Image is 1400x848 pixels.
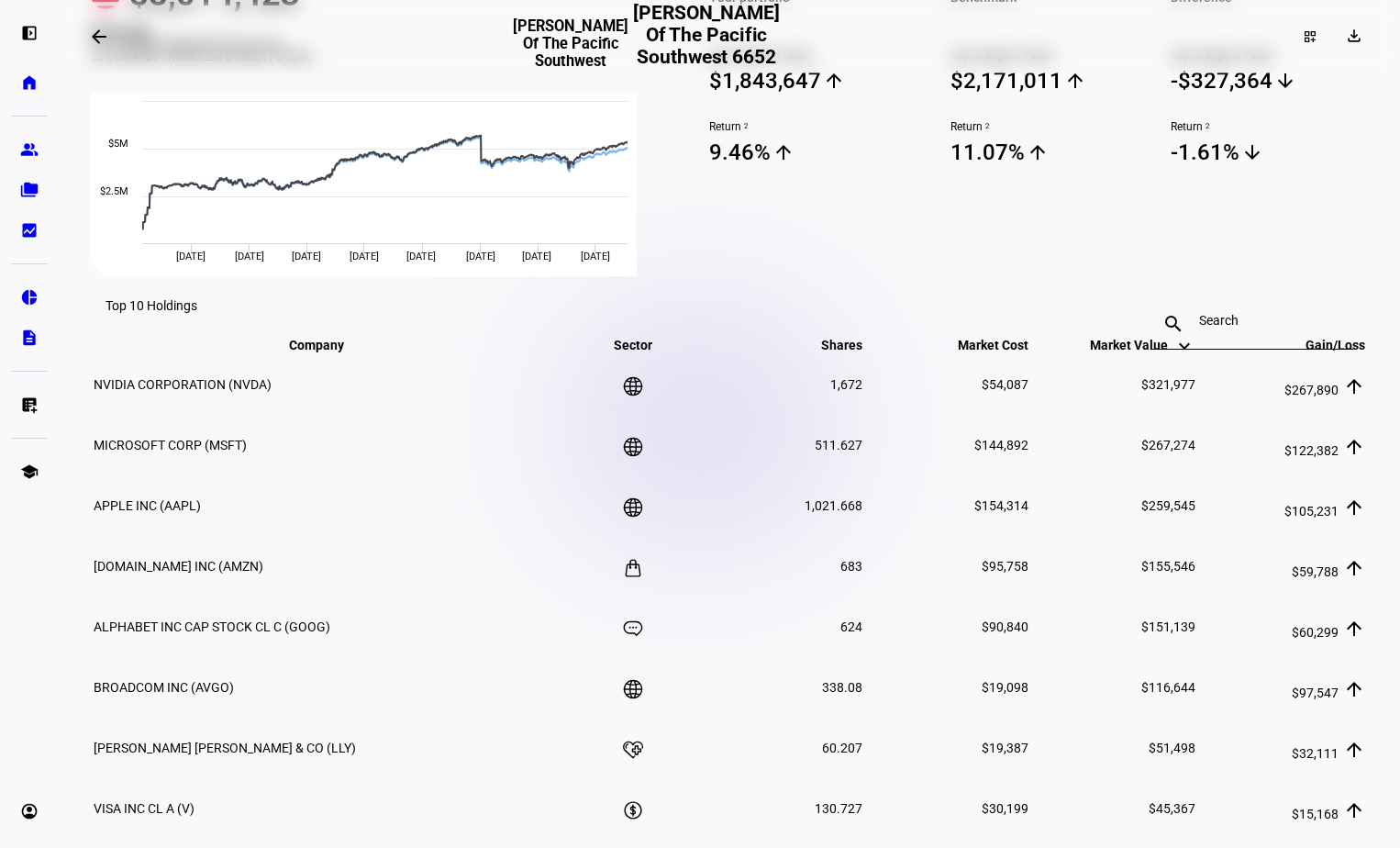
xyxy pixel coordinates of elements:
mat-icon: arrow_upward [1343,436,1365,458]
span: $30,199 [982,801,1028,816]
span: [DATE] [350,251,379,262]
mat-icon: arrow_upward [1343,375,1365,397]
eth-mat-symbol: home [20,73,39,92]
span: [PERSON_NAME] [PERSON_NAME] & CO (LLY) [94,741,356,755]
span: $2,171,011 [950,67,1148,95]
sup: 2 [983,120,990,133]
span: $97,547 [1292,686,1339,700]
span: $151,139 [1141,619,1195,634]
span: Return [709,120,906,133]
span: Market Cost [930,338,1028,352]
mat-icon: arrow_upward [1343,497,1365,519]
mat-icon: arrow_upward [1064,70,1086,92]
span: 11.07% [950,139,1148,166]
eth-mat-symbol: description [20,329,39,347]
eth-mat-symbol: list_alt_add [20,396,39,414]
mat-icon: keyboard_arrow_down [1173,335,1195,357]
mat-icon: arrow_backwards [88,26,110,48]
span: 511.627 [815,438,862,452]
a: home [11,64,48,101]
span: -$327,364 [1171,67,1368,95]
eth-mat-symbol: pie_chart [20,288,39,307]
span: $60,299 [1292,625,1339,640]
sup: 2 [741,120,749,133]
eth-mat-symbol: group [20,140,39,159]
span: $155,546 [1141,559,1195,574]
span: Return [950,120,1148,133]
span: $154,314 [974,498,1028,513]
span: Shares [794,338,862,352]
a: pie_chart [11,279,48,316]
span: $15,168 [1292,807,1339,821]
span: Sector [600,338,666,352]
span: $90,840 [982,619,1028,634]
h3: [PERSON_NAME] Of The Pacific Southwest [513,17,628,70]
span: $19,387 [982,741,1028,755]
mat-icon: arrow_upward [1343,678,1365,700]
span: [DATE] [406,251,436,262]
mat-icon: arrow_upward [823,70,845,92]
span: $59,788 [1292,564,1339,579]
mat-icon: arrow_upward [1343,739,1365,761]
a: bid_landscape [11,212,48,249]
a: group [11,131,48,168]
mat-icon: dashboard_customize [1303,29,1317,44]
eth-mat-symbol: account_circle [20,802,39,820]
mat-icon: search [1151,313,1195,335]
span: $32,111 [1292,746,1339,761]
mat-icon: arrow_downward [1241,141,1263,163]
eth-mat-symbol: left_panel_open [20,24,39,42]
span: Gain/Loss [1278,338,1365,352]
span: $116,644 [1141,680,1195,695]
mat-icon: arrow_upward [772,141,794,163]
mat-icon: arrow_downward [1274,70,1296,92]
span: [DATE] [466,251,495,262]
span: BROADCOM INC (AVGO) [94,680,234,695]
span: Return [1171,120,1368,133]
span: $321,977 [1141,377,1195,392]
span: ALPHABET INC CAP STOCK CL C (GOOG) [94,619,330,634]
text: $2.5M [100,185,128,197]
span: 683 [840,559,862,574]
input: Search [1199,313,1306,328]
span: [DATE] [292,251,321,262]
span: $144,892 [974,438,1028,452]
span: 130.727 [815,801,862,816]
eth-data-table-title: Top 10 Holdings [106,298,197,313]
span: Company [289,338,372,352]
span: [DATE] [176,251,206,262]
span: $122,382 [1284,443,1339,458]
span: 338.08 [822,680,862,695]
div: $1,843,647 [709,68,821,94]
span: 624 [840,619,862,634]
eth-mat-symbol: school [20,463,39,481]
span: [DATE] [522,251,551,262]
span: $267,274 [1141,438,1195,452]
span: [DOMAIN_NAME] INC (AMZN) [94,559,263,574]
eth-mat-symbol: bid_landscape [20,221,39,240]
span: $54,087 [982,377,1028,392]
span: NVIDIA CORPORATION (NVDA) [94,377,272,392]
span: [DATE] [235,251,264,262]
span: 1,672 [830,377,862,392]
span: $259,545 [1141,498,1195,513]
eth-mat-symbol: folder_copy [20,181,39,199]
mat-icon: arrow_upward [1027,141,1049,163]
span: $19,098 [982,680,1028,695]
h2: [PERSON_NAME] Of The Pacific Southwest 6652 [628,2,783,71]
span: 60.207 [822,741,862,755]
span: $267,890 [1284,383,1339,397]
a: description [11,319,48,356]
span: 9.46% [709,139,906,166]
span: MICROSOFT CORP (MSFT) [94,438,247,452]
span: [DATE] [581,251,610,262]
span: APPLE INC (AAPL) [94,498,201,513]
sup: 2 [1203,120,1210,133]
span: $95,758 [982,559,1028,574]
span: 1,021.668 [805,498,862,513]
a: folder_copy [11,172,48,208]
span: $51,498 [1149,741,1195,755]
span: VISA INC CL A (V) [94,801,194,816]
span: Market Value [1090,338,1195,352]
mat-icon: download [1345,27,1363,45]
